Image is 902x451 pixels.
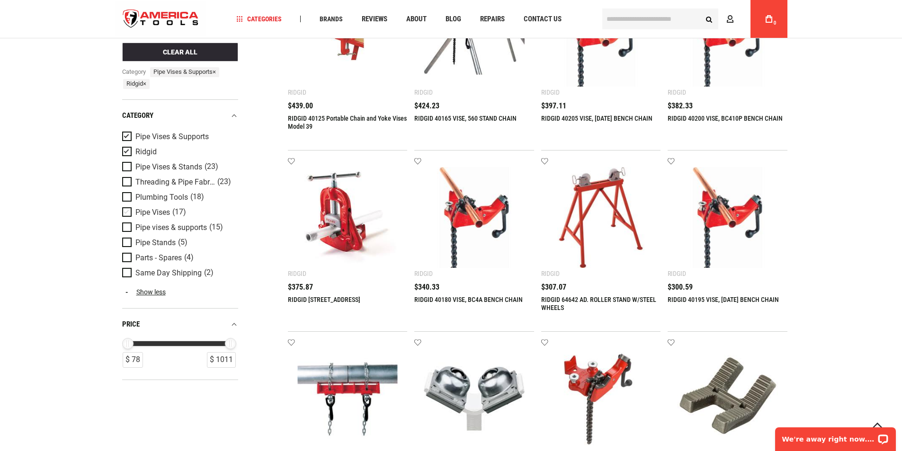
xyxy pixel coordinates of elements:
[677,348,778,449] img: RIDGID 41020 JAW, VISE BC410
[122,67,147,77] span: category
[541,270,560,277] div: Ridgid
[315,13,347,26] a: Brands
[297,348,398,449] img: RIDGID 40220 VISE, 461 STRAIGHT WELDING
[135,178,215,186] span: Threading & Pipe Fabrication
[122,318,238,331] div: price
[551,348,652,449] img: RIDGID 40185 VISE, BC210 BENCH CHAIN
[135,193,188,202] span: Plumbing Tools
[414,270,433,277] div: Ridgid
[288,88,306,96] div: Ridgid
[122,207,236,218] a: Pipe Vises (17)
[362,16,387,23] span: Reviews
[320,16,343,22] span: Brands
[135,208,170,217] span: Pipe Vises
[424,348,525,449] img: RIDGID 60007 BALL TRANSFER HEAD SET (INCLUDES REF. NO. 2)
[217,178,231,186] span: (23)
[123,79,150,89] span: Ridgid
[122,147,236,157] a: Ridgid
[668,296,779,303] a: RIDGID 40195 VISE, [DATE] BENCH CHAIN
[122,109,238,122] div: category
[150,67,219,77] span: Pipe Vises & Supports
[115,1,207,37] img: America Tools
[122,99,238,380] div: Product Filters
[774,20,777,26] span: 0
[668,283,693,291] span: $300.59
[551,167,652,268] img: RIDGID 64642 AD. ROLLER STAND W/STEEL WHEELS
[122,43,238,62] button: Clear All
[668,270,686,277] div: Ridgid
[424,167,525,268] img: RIDGID 40180 VISE, BC4A BENCH CHAIN
[122,253,236,263] a: Parts - Spares (4)
[288,115,407,130] a: RIDGID 40125 Portable Chain and Yoke Vises Model 39
[414,102,439,110] span: $424.23
[204,269,214,277] span: (2)
[122,238,236,248] a: Pipe Stands (5)
[297,167,398,268] img: RIDGID 40090 VISE, 23A BENCH YOKE
[414,283,439,291] span: $340.33
[135,148,157,156] span: Ridgid
[414,115,517,122] a: RIDGID 40165 VISE, 560 STAND CHAIN
[122,222,236,233] a: Pipe vises & supports (15)
[288,102,313,110] span: $439.00
[446,16,461,23] span: Blog
[135,133,209,141] span: Pipe Vises & Supports
[541,115,652,122] a: RIDGID 40205 VISE, [DATE] BENCH CHAIN
[209,223,223,231] span: (15)
[122,177,236,187] a: Threading & Pipe Fabrication (23)
[668,102,693,110] span: $382.33
[541,283,566,291] span: $307.07
[677,167,778,268] img: RIDGID 40195 VISE, BC410 BENCH CHAIN
[402,13,431,26] a: About
[205,163,218,171] span: (23)
[123,352,143,368] div: $ 78
[441,13,465,26] a: Blog
[414,88,433,96] div: Ridgid
[288,270,306,277] div: Ridgid
[541,88,560,96] div: Ridgid
[135,239,176,247] span: Pipe Stands
[135,223,207,232] span: Pipe vises & supports
[143,80,146,87] span: ×
[288,283,313,291] span: $375.87
[135,269,202,277] span: Same Day Shipping
[769,421,902,451] iframe: LiveChat chat widget
[135,254,182,262] span: Parts - Spares
[172,208,186,216] span: (17)
[480,16,505,23] span: Repairs
[476,13,509,26] a: Repairs
[135,163,202,171] span: Pipe Vises & Stands
[232,13,286,26] a: Categories
[207,352,236,368] div: $ 1011
[122,132,236,142] a: Pipe Vises & Supports
[122,288,238,296] a: Show less
[122,268,236,278] a: Same Day Shipping (2)
[357,13,392,26] a: Reviews
[541,102,566,110] span: $397.11
[524,16,562,23] span: Contact Us
[700,10,718,28] button: Search
[414,296,523,303] a: RIDGID 40180 VISE, BC4A BENCH CHAIN
[122,162,236,172] a: Pipe Vises & Stands (23)
[668,115,783,122] a: RIDGID 40200 VISE, BC410P BENCH CHAIN
[190,193,204,201] span: (18)
[115,1,207,37] a: store logo
[288,296,360,303] a: RIDGID [STREET_ADDRESS]
[541,296,656,311] a: RIDGID 64642 AD. ROLLER STAND W/STEEL WHEELS
[406,16,427,23] span: About
[668,88,686,96] div: Ridgid
[519,13,566,26] a: Contact Us
[184,254,194,262] span: (4)
[236,16,282,22] span: Categories
[122,192,236,203] a: Plumbing Tools (18)
[178,239,188,247] span: (5)
[213,68,216,75] span: ×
